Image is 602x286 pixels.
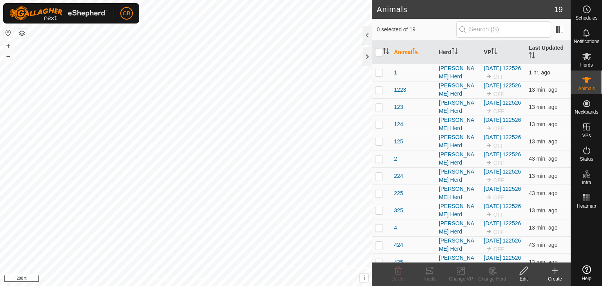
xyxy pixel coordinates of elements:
span: Aug 25, 2025, 5:00 PM [529,121,557,127]
a: [DATE] 122526 [484,100,521,106]
span: OFF [493,194,504,201]
h2: Animals [377,5,554,14]
span: Aug 25, 2025, 5:00 PM [529,259,557,265]
img: to [486,73,492,80]
span: Herds [580,63,593,67]
a: [DATE] 122526 [484,255,521,261]
span: 424 [394,241,403,249]
span: Aug 25, 2025, 5:00 PM [529,224,557,231]
span: OFF [493,177,504,183]
span: Infra [582,180,591,185]
span: 225 [394,189,403,197]
a: [DATE] 122526 [484,134,521,140]
div: [PERSON_NAME] Herd [439,81,478,98]
span: Heatmap [577,204,596,208]
div: [PERSON_NAME] Herd [439,254,478,270]
div: Change VP [445,275,477,282]
th: VP [481,41,526,64]
img: to [486,159,492,166]
span: Aug 25, 2025, 4:30 PM [529,190,557,196]
span: Aug 25, 2025, 5:00 PM [529,87,557,93]
img: to [486,142,492,148]
button: i [360,274,368,282]
div: [PERSON_NAME] Herd [439,150,478,167]
p-sorticon: Activate to sort [491,49,497,55]
a: [DATE] 122526 [484,65,521,71]
p-sorticon: Activate to sort [529,53,535,60]
img: to [486,177,492,183]
p-sorticon: Activate to sort [451,49,458,55]
button: Reset Map [4,28,13,38]
th: Last Updated [526,41,571,64]
p-sorticon: Activate to sort [412,49,419,55]
div: Tracks [414,275,445,282]
span: OFF [493,246,504,252]
div: [PERSON_NAME] Herd [439,133,478,150]
span: Delete [392,276,405,282]
a: Contact Us [194,276,217,283]
span: 19 [554,4,563,15]
span: OFF [493,212,504,218]
div: [PERSON_NAME] Herd [439,185,478,201]
span: Aug 25, 2025, 5:00 PM [529,207,557,214]
div: [PERSON_NAME] Herd [439,99,478,115]
img: to [486,91,492,97]
span: 325 [394,206,403,215]
div: [PERSON_NAME] Herd [439,202,478,219]
span: OFF [493,125,504,132]
img: to [486,194,492,200]
span: 1 [394,69,397,77]
div: Edit [508,275,539,282]
span: OFF [493,229,504,235]
span: Aug 25, 2025, 5:00 PM [529,138,557,145]
span: Neckbands [575,110,598,114]
span: 4 [394,224,397,232]
th: Herd [436,41,481,64]
img: to [486,108,492,114]
img: to [486,228,492,235]
span: Aug 25, 2025, 5:00 PM [529,173,557,179]
span: 124 [394,120,403,129]
span: i [363,275,365,281]
span: 1223 [394,86,406,94]
span: OFF [493,143,504,149]
div: [PERSON_NAME] Herd [439,219,478,236]
div: [PERSON_NAME] Herd [439,237,478,253]
span: OFF [493,160,504,166]
a: [DATE] 122526 [484,186,521,192]
a: [DATE] 122526 [484,117,521,123]
span: 0 selected of 19 [377,25,456,34]
button: Map Layers [17,29,27,38]
span: Status [580,157,593,161]
div: [PERSON_NAME] Herd [439,168,478,184]
a: Help [571,262,602,284]
span: Animals [578,86,595,91]
span: Notifications [574,39,599,44]
span: 2 [394,155,397,163]
span: 224 [394,172,403,180]
img: Gallagher Logo [9,6,107,20]
a: [DATE] 122526 [484,82,521,89]
a: [DATE] 122526 [484,203,521,209]
div: Change Herd [477,275,508,282]
span: 123 [394,103,403,111]
button: + [4,41,13,51]
th: Animal [391,41,436,64]
span: Aug 25, 2025, 4:30 PM [529,156,557,162]
div: [PERSON_NAME] Herd [439,116,478,132]
a: Privacy Policy [155,276,185,283]
span: OFF [493,74,504,80]
span: Help [582,276,591,281]
span: Schedules [575,16,597,20]
span: OFF [493,108,504,114]
a: [DATE] 122526 [484,220,521,226]
button: – [4,51,13,61]
span: Aug 25, 2025, 4:30 PM [529,242,557,248]
a: [DATE] 122526 [484,151,521,157]
span: Aug 25, 2025, 5:00 PM [529,104,557,110]
img: to [486,125,492,131]
a: [DATE] 122526 [484,168,521,175]
span: 425 [394,258,403,266]
img: to [486,246,492,252]
span: Aug 25, 2025, 4:00 PM [529,69,550,76]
